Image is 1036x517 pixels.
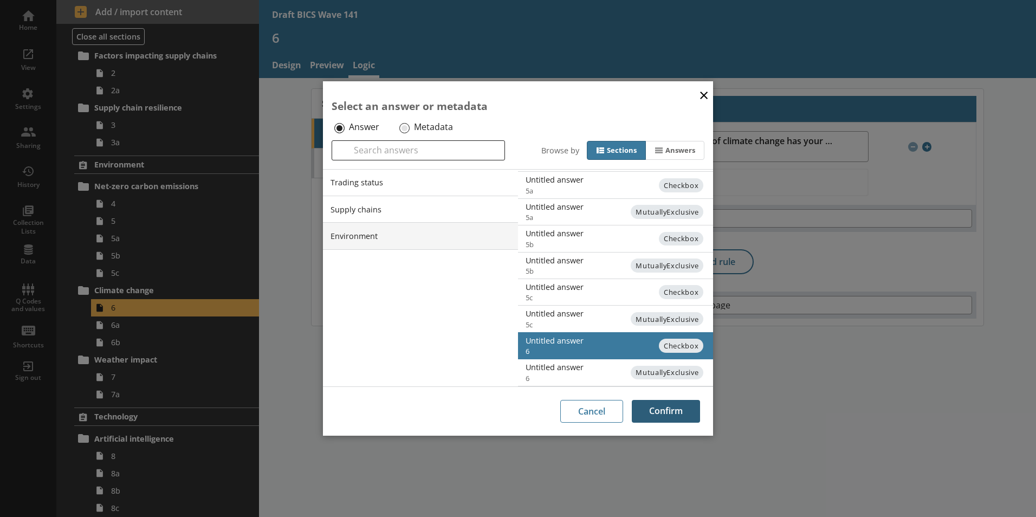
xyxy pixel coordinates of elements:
[526,255,744,266] div: Untitled answer
[631,312,703,326] span: MutuallyExclusive
[632,400,700,423] button: Confirm
[526,335,744,346] div: Untitled answer
[526,266,722,276] span: 5b
[332,99,704,113] div: Select an answer or metadata
[526,240,722,249] span: 5b
[349,121,379,133] label: Answer
[526,362,744,372] div: Untitled answer
[323,169,518,196] li: Trading status
[526,202,744,212] div: Untitled answer
[526,175,744,185] div: Untitled answer
[332,140,505,160] input: Search answers
[526,308,744,319] div: Untitled answer
[414,121,453,133] label: Metadata
[526,212,722,222] span: 5a
[607,146,637,155] div: Sections
[526,228,744,238] div: Untitled answer
[631,205,703,219] span: MutuallyExclusive
[631,366,703,380] span: MutuallyExclusive
[659,285,703,299] span: Checkbox
[659,339,703,353] span: Checkbox
[526,282,744,292] div: Untitled answer
[541,145,579,156] div: Browse by
[526,320,722,329] span: 5c
[526,186,722,196] span: 5a
[696,82,712,107] button: Close
[659,232,703,246] span: Checkbox
[323,222,518,249] li: Environment
[526,346,722,356] span: 6
[526,373,722,383] span: 6
[560,400,623,423] button: Cancel
[323,196,518,223] li: Supply chains
[526,293,722,302] span: 5c
[631,258,703,273] span: MutuallyExclusive
[659,178,703,192] span: Checkbox
[665,146,695,155] div: Answers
